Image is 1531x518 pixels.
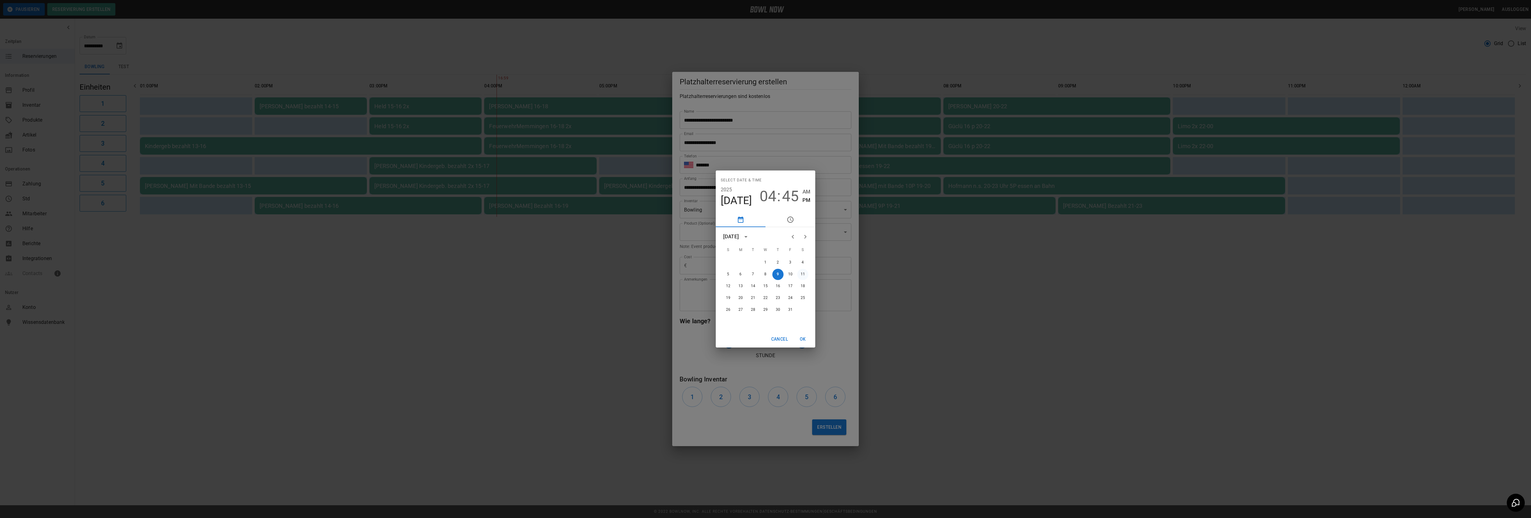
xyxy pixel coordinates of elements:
button: 7 [747,269,759,280]
button: 10 [785,269,796,280]
button: 21 [747,292,759,304]
button: Cancel [769,334,790,345]
button: 29 [760,304,771,315]
button: 18 [797,281,808,292]
button: 28 [747,304,759,315]
button: 14 [747,281,759,292]
button: 25 [797,292,808,304]
button: AM [803,188,810,196]
button: 3 [785,257,796,268]
button: [DATE] [721,194,752,207]
button: PM [803,196,810,204]
button: 16 [772,281,784,292]
div: [DATE] [723,233,739,240]
span: Monday [735,244,746,256]
button: 8 [760,269,771,280]
span: Wednesday [760,244,771,256]
button: 23 [772,292,784,304]
button: 5 [723,269,734,280]
button: 13 [735,281,746,292]
span: Saturday [797,244,808,256]
span: Tuesday [747,244,759,256]
button: 45 [782,188,799,205]
button: 6 [735,269,746,280]
button: 30 [772,304,784,315]
button: 31 [785,304,796,315]
button: pick time [765,212,815,227]
button: 2025 [721,185,732,194]
button: 27 [735,304,746,315]
button: 04 [760,188,776,205]
button: 4 [797,257,808,268]
button: calendar view is open, switch to year view [741,231,751,242]
button: Previous month [787,231,799,243]
span: Select date & time [721,175,762,185]
span: : [777,188,781,205]
button: 17 [785,281,796,292]
button: 15 [760,281,771,292]
button: 26 [723,304,734,315]
button: 22 [760,292,771,304]
button: 11 [797,269,808,280]
span: Sunday [723,244,734,256]
button: Next month [799,231,812,243]
button: 12 [723,281,734,292]
button: 9 [772,269,784,280]
button: 20 [735,292,746,304]
button: pick date [716,212,765,227]
span: Thursday [772,244,784,256]
button: 19 [723,292,734,304]
button: 1 [760,257,771,268]
span: Friday [785,244,796,256]
button: 24 [785,292,796,304]
button: OK [793,334,813,345]
button: 2 [772,257,784,268]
